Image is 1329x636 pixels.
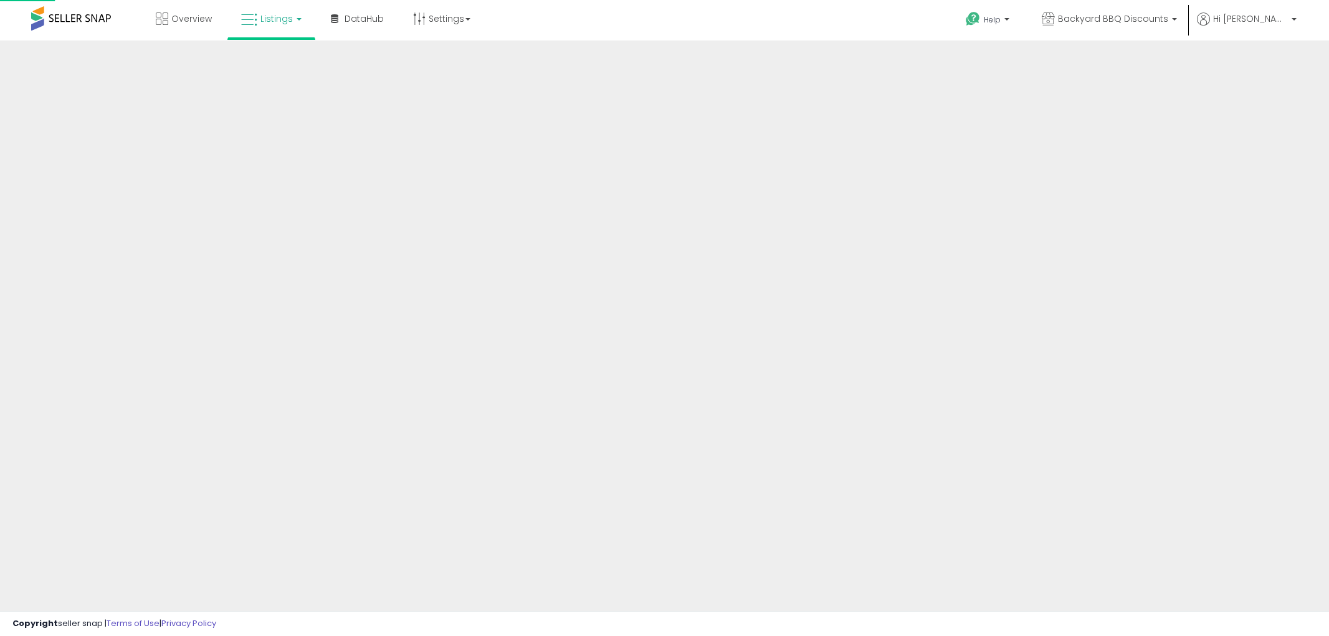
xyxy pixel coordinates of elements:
a: Hi [PERSON_NAME] [1197,12,1297,40]
i: Get Help [965,11,981,27]
span: Help [984,14,1001,25]
span: Backyard BBQ Discounts [1058,12,1168,25]
span: Overview [171,12,212,25]
a: Help [956,2,1022,40]
span: Hi [PERSON_NAME] [1213,12,1288,25]
span: DataHub [345,12,384,25]
span: Listings [260,12,293,25]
